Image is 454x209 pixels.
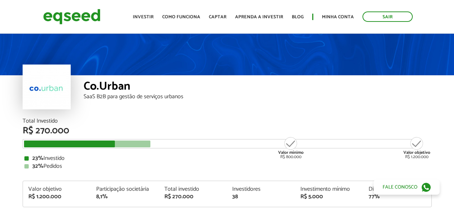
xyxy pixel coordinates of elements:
div: R$ 1.200.000 [403,136,430,159]
div: Valor objetivo [28,186,86,192]
div: Investidores [232,186,290,192]
a: Minha conta [322,15,354,19]
div: R$ 270.000 [164,194,222,200]
div: 38 [232,194,290,200]
a: Fale conosco [374,180,440,195]
strong: Valor mínimo [278,149,304,156]
a: Sair [362,11,413,22]
a: Aprenda a investir [235,15,283,19]
div: SaaS B2B para gestão de serviços urbanos [84,94,432,100]
div: Co.Urban [84,81,432,94]
div: Investimento mínimo [300,186,358,192]
a: Blog [292,15,304,19]
div: R$ 1.200.000 [28,194,86,200]
strong: Valor objetivo [403,149,430,156]
a: Captar [209,15,226,19]
div: 77% [369,194,426,200]
strong: 32% [32,161,43,171]
div: Pedidos [24,163,430,169]
div: Investido [24,156,430,161]
div: 8,1% [96,194,154,200]
img: EqSeed [43,7,100,26]
div: Participação societária [96,186,154,192]
div: R$ 270.000 [23,126,432,136]
div: R$ 800.000 [277,136,304,159]
div: Total investido [164,186,222,192]
div: R$ 5.000 [300,194,358,200]
a: Investir [133,15,154,19]
div: Total Investido [23,118,432,124]
a: Como funciona [162,15,200,19]
strong: 23% [32,153,43,163]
